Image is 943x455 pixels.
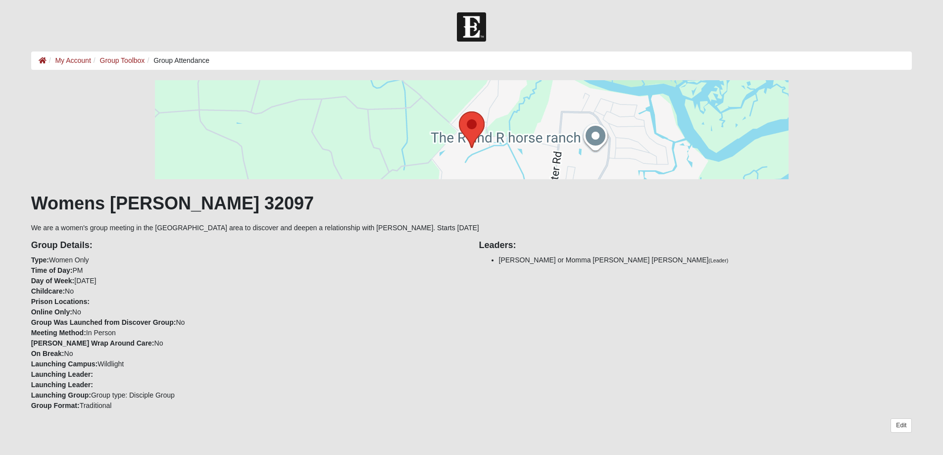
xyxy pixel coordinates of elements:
[55,56,91,64] a: My Account
[708,257,728,263] small: (Leader)
[479,240,912,251] h4: Leaders:
[31,193,912,214] h1: Womens [PERSON_NAME] 32097
[31,256,49,264] strong: Type:
[31,381,93,389] strong: Launching Leader:
[145,55,209,66] li: Group Attendance
[31,298,90,305] strong: Prison Locations:
[31,350,64,357] strong: On Break:
[457,12,486,42] img: Church of Eleven22 Logo
[31,277,75,285] strong: Day of Week:
[31,402,80,409] strong: Group Format:
[31,329,86,337] strong: Meeting Method:
[31,308,72,316] strong: Online Only:
[24,233,472,411] div: Women Only PM [DATE] No No No In Person No No Wildlight Group type: Disciple Group Traditional
[31,339,154,347] strong: [PERSON_NAME] Wrap Around Care:
[31,370,93,378] strong: Launching Leader:
[100,56,145,64] a: Group Toolbox
[31,287,65,295] strong: Childcare:
[31,240,464,251] h4: Group Details:
[31,318,176,326] strong: Group Was Launched from Discover Group:
[499,255,912,265] li: [PERSON_NAME] or Momma [PERSON_NAME] [PERSON_NAME]
[891,418,912,433] a: Edit
[31,391,91,399] strong: Launching Group:
[31,266,73,274] strong: Time of Day:
[31,360,98,368] strong: Launching Campus:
